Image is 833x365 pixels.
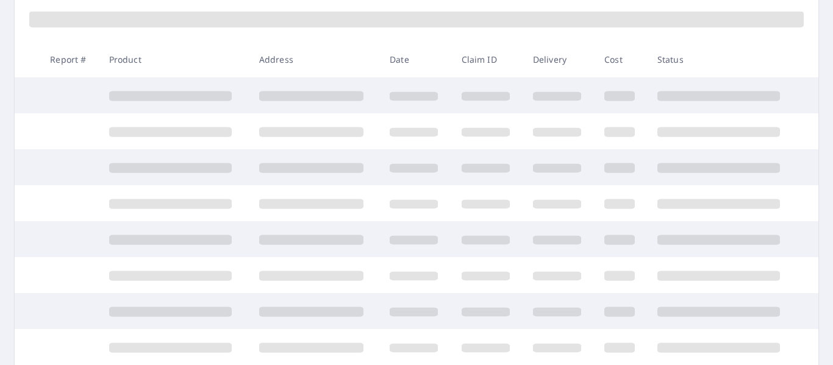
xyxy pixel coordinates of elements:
th: Date [380,41,451,77]
th: Product [99,41,249,77]
th: Delivery [523,41,595,77]
th: Report # [40,41,99,77]
th: Address [249,41,380,77]
th: Claim ID [452,41,523,77]
th: Cost [595,41,648,77]
th: Status [648,41,798,77]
